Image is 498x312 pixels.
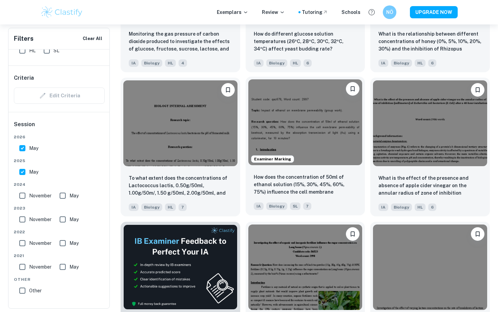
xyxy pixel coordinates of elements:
h6: NÖ [386,8,394,16]
span: HL [415,59,426,67]
span: HL [415,203,426,211]
a: BookmarkTo what extent does the concentrations of Lactococcus lactis, 0.50g/50ml, 1.00g/50m/, 1.5... [121,78,240,216]
p: How do different glucose solution temperatures (26ºC, 28ºC, 30ºC, 32ºC, 34ºC) affect yeast buddin... [254,30,357,53]
h6: Criteria [14,74,34,82]
span: November [29,239,51,247]
span: November [29,263,51,271]
span: 6 [304,59,312,67]
span: IA [378,203,388,211]
span: 6 [428,59,436,67]
a: Examiner MarkingBookmarkHow does the concentration of 50ml of ethanol solution (15%, 30%, 45%, 60... [246,78,365,216]
img: Thumbnail [123,225,237,310]
a: Schools [341,8,360,16]
span: Biology [391,203,412,211]
img: Biology IA example thumbnail: How does increasing the mass of black te [248,225,362,310]
span: SL [290,202,300,210]
button: Clear All [81,34,104,44]
span: May [69,216,79,223]
span: SL [54,47,59,54]
a: BookmarkWhat is the effect of the presence and absence of apple cider vinegar on the annular radi... [370,78,490,216]
img: Biology IA example thumbnail: How does the concentration of 50ml of et [248,79,362,165]
span: November [29,192,51,199]
p: Review [262,8,285,16]
span: 7 [303,202,311,210]
img: Clastify logo [40,5,83,19]
p: To what extent does the concentrations of Lactococcus lactis, 0.50g/50ml, 1.00g/50m/, 1.50 g/50ml... [129,174,232,197]
button: Bookmark [346,82,359,96]
a: Tutoring [302,8,328,16]
p: What is the relationship between different concentrations of honey (0%, 5%, 10%, 20%, 30%) and th... [378,30,482,53]
span: 7 [179,203,187,211]
span: 2022 [14,229,105,235]
p: Exemplars [217,8,248,16]
span: May [69,239,79,247]
span: IA [378,59,388,67]
p: Monitoring the gas pressure of carbon dioxide produced to investigate the effects of glucose, fru... [129,30,232,53]
span: HL [290,59,301,67]
button: UPGRADE NOW [410,6,458,18]
span: IA [129,59,139,67]
h6: Session [14,120,105,134]
span: 2021 [14,253,105,259]
img: Biology IA example thumbnail: What is the effect of the presence and a [373,80,487,166]
span: HL [29,47,36,54]
span: November [29,216,51,223]
span: Biology [391,59,412,67]
button: Bookmark [221,83,235,97]
span: May [29,168,38,176]
img: Biology IA example thumbnail: What is the effect of varying lactase co [373,225,487,310]
span: IA [129,203,139,211]
p: What is the effect of the presence and absence of apple cider vinegar on the annular radius of zo... [378,174,482,197]
button: NÖ [383,5,396,19]
span: Biology [141,203,162,211]
span: May [69,263,79,271]
span: Other [29,287,42,294]
span: HL [165,59,176,67]
span: 2023 [14,205,105,211]
span: HL [165,203,176,211]
span: Biology [266,202,287,210]
button: Bookmark [346,227,359,241]
button: Bookmark [471,227,484,241]
span: May [69,192,79,199]
span: 2026 [14,134,105,140]
span: 6 [428,203,436,211]
span: Other [14,276,105,282]
span: 4 [179,59,187,67]
div: Criteria filters are unavailable when searching by topic [14,87,105,104]
button: Help and Feedback [366,6,377,18]
span: Examiner Marking [251,156,294,162]
button: Bookmark [471,83,484,97]
img: Biology IA example thumbnail: To what extent does the concentrations o [123,80,237,166]
p: How does the concentration of 50ml of ethanol solution (15%, 30%, 45%, 60%, 75%) influence the ce... [254,173,357,196]
span: Biology [266,59,287,67]
span: IA [254,59,264,67]
span: May [29,144,38,152]
h6: Filters [14,34,34,43]
span: 2025 [14,158,105,164]
span: Biology [141,59,162,67]
span: IA [254,202,264,210]
span: 2024 [14,181,105,188]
